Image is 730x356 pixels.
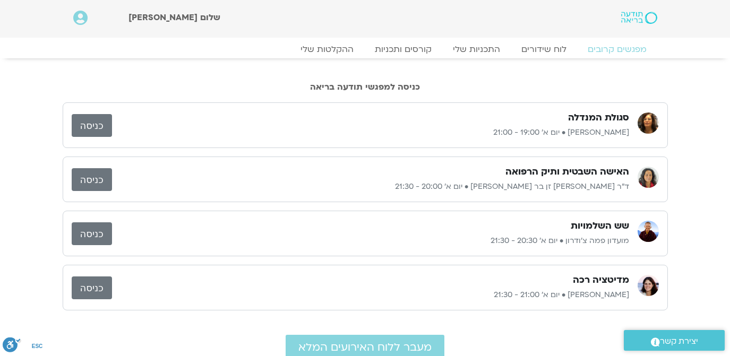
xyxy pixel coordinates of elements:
[505,166,629,178] h3: האישה השבטית ותיק הרפואה
[298,341,432,353] span: מעבר ללוח האירועים המלא
[624,330,725,351] a: יצירת קשר
[72,222,112,245] a: כניסה
[63,82,668,92] h2: כניסה למפגשי תודעה בריאה
[112,289,629,301] p: [PERSON_NAME] • יום א׳ 21:00 - 21:30
[511,44,577,55] a: לוח שידורים
[442,44,511,55] a: התכניות שלי
[638,167,659,188] img: ד״ר צילה זן בר צור
[577,44,657,55] a: מפגשים קרובים
[72,114,112,137] a: כניסה
[112,180,629,193] p: ד״ר [PERSON_NAME] זן בר [PERSON_NAME] • יום א׳ 20:00 - 21:30
[128,12,220,23] span: שלום [PERSON_NAME]
[73,44,657,55] nav: Menu
[290,44,364,55] a: ההקלטות שלי
[112,126,629,139] p: [PERSON_NAME] • יום א׳ 19:00 - 21:00
[72,168,112,191] a: כניסה
[660,334,698,349] span: יצירת קשר
[573,274,629,286] h3: מדיטציה רכה
[112,235,629,247] p: מועדון פמה צ'ודרון • יום א׳ 20:30 - 21:30
[72,276,112,299] a: כניסה
[638,112,659,134] img: רונית הולנדר
[571,220,629,232] h3: שש השלמויות
[568,111,629,124] h3: סגולת המנדלה
[638,221,659,242] img: מועדון פמה צ'ודרון
[364,44,442,55] a: קורסים ותכניות
[638,275,659,296] img: מיכל גורל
